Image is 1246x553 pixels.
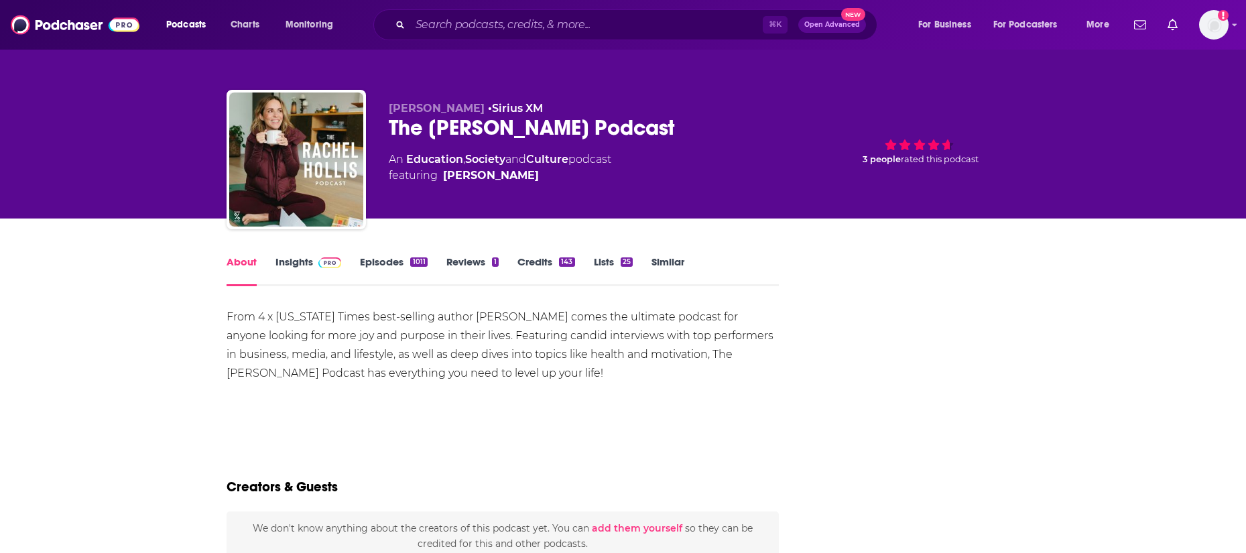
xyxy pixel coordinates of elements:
img: The Rachel Hollis Podcast [229,93,363,227]
a: InsightsPodchaser Pro [275,255,342,286]
button: open menu [909,14,988,36]
span: For Business [918,15,971,34]
div: 3 peoplerated this podcast [819,102,1020,185]
div: 143 [559,257,574,267]
a: Reviews1 [446,255,499,286]
span: • [488,102,543,115]
span: Charts [231,15,259,34]
button: Show profile menu [1199,10,1229,40]
div: 1 [492,257,499,267]
img: User Profile [1199,10,1229,40]
img: Podchaser - Follow, Share and Rate Podcasts [11,12,139,38]
button: open menu [1077,14,1126,36]
div: An podcast [389,151,611,184]
a: Education [406,153,463,166]
button: open menu [276,14,351,36]
span: New [841,8,865,21]
div: Search podcasts, credits, & more... [386,9,890,40]
a: Sirius XM [492,102,543,115]
div: 25 [621,257,633,267]
span: , [463,153,465,166]
button: open menu [157,14,223,36]
span: [PERSON_NAME] [389,102,485,115]
span: rated this podcast [901,154,979,164]
button: open menu [985,14,1077,36]
span: Open Advanced [804,21,860,28]
input: Search podcasts, credits, & more... [410,14,763,36]
a: Show notifications dropdown [1162,13,1183,36]
span: More [1086,15,1109,34]
span: ⌘ K [763,16,788,34]
span: featuring [389,168,611,184]
button: Open AdvancedNew [798,17,866,33]
a: Credits143 [517,255,574,286]
a: [PERSON_NAME] [443,168,539,184]
a: Lists25 [594,255,633,286]
span: and [505,153,526,166]
div: 1011 [410,257,427,267]
h2: Creators & Guests [227,479,338,495]
a: Society [465,153,505,166]
span: 3 people [863,154,901,164]
span: Logged in as sophiak [1199,10,1229,40]
span: We don't know anything about the creators of this podcast yet . You can so they can be credited f... [253,522,753,549]
span: Monitoring [286,15,333,34]
a: About [227,255,257,286]
a: Show notifications dropdown [1129,13,1151,36]
div: From 4 x [US_STATE] Times best-selling author [PERSON_NAME] comes the ultimate podcast for anyone... [227,308,780,383]
span: For Podcasters [993,15,1058,34]
img: Podchaser Pro [318,257,342,268]
a: Charts [222,14,267,36]
svg: Add a profile image [1218,10,1229,21]
span: Podcasts [166,15,206,34]
a: Culture [526,153,568,166]
a: Similar [651,255,684,286]
button: add them yourself [592,523,682,534]
a: Episodes1011 [360,255,427,286]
